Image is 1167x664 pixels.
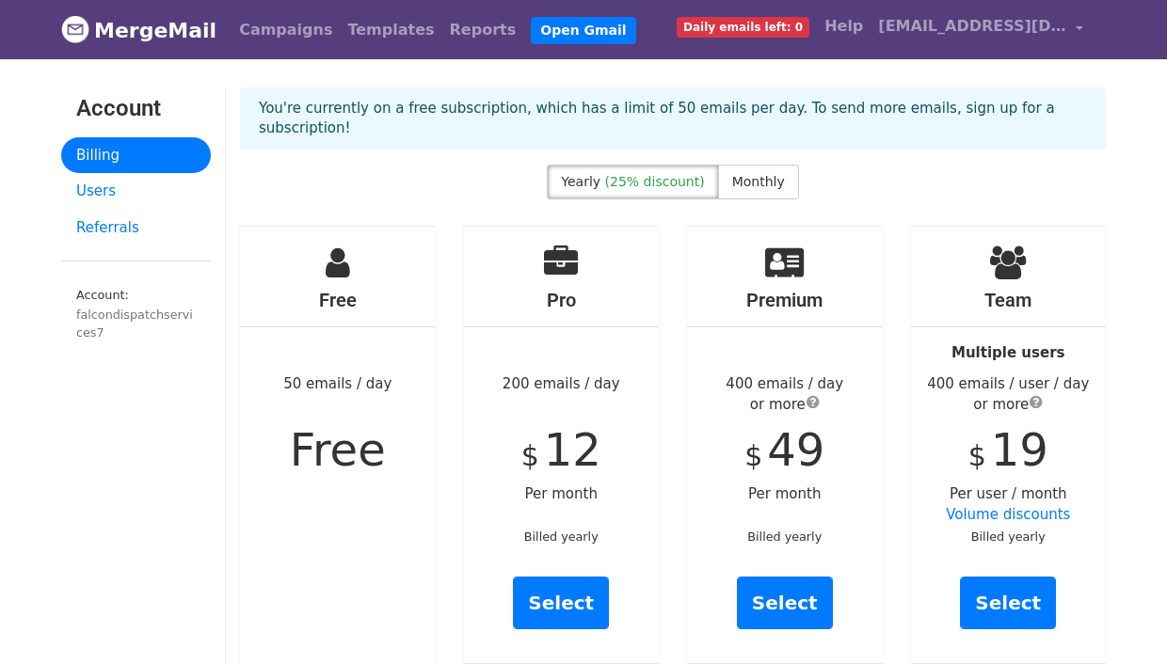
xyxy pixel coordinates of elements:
[687,227,883,663] div: Per month
[737,577,833,629] a: Select
[747,530,822,544] small: Billed yearly
[732,174,785,189] span: Monthly
[531,17,635,44] a: Open Gmail
[464,227,660,663] div: 200 emails / day Per month
[677,17,809,38] span: Daily emails left: 0
[911,373,1107,416] div: 400 emails / user / day or more
[259,99,1087,138] p: You're currently on a free subscription, which has a limit of 50 emails per day. To send more ema...
[878,15,1066,38] span: [EMAIL_ADDRESS][DOMAIN_NAME]
[744,439,762,472] span: $
[971,530,1046,544] small: Billed yearly
[687,373,883,416] div: 400 emails / day or more
[76,288,196,341] small: Account:
[991,423,1048,476] span: 19
[442,11,524,49] a: Reports
[767,423,824,476] span: 49
[911,289,1107,311] h4: Team
[61,10,216,50] a: MergeMail
[605,174,705,189] span: (25% discount)
[968,439,986,472] span: $
[544,423,601,476] span: 12
[687,289,883,311] h4: Premium
[524,530,599,544] small: Billed yearly
[232,11,340,49] a: Campaigns
[946,506,1070,523] a: Volume discounts
[61,15,89,43] img: MergeMail logo
[521,439,539,472] span: $
[817,8,871,45] a: Help
[561,174,600,189] span: Yearly
[960,577,1056,629] a: Select
[669,8,817,45] a: Daily emails left: 0
[871,8,1091,52] a: [EMAIL_ADDRESS][DOMAIN_NAME]
[911,227,1107,663] div: Per user / month
[76,306,196,341] div: falcondispatchservices7
[513,577,609,629] a: Select
[464,289,660,311] h4: Pro
[340,11,441,49] a: Templates
[76,95,196,122] h3: Account
[240,289,436,311] h4: Free
[61,173,211,210] a: Users
[61,137,211,174] a: Billing
[951,344,1064,361] strong: Multiple users
[61,210,211,246] a: Referrals
[290,423,386,476] span: Free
